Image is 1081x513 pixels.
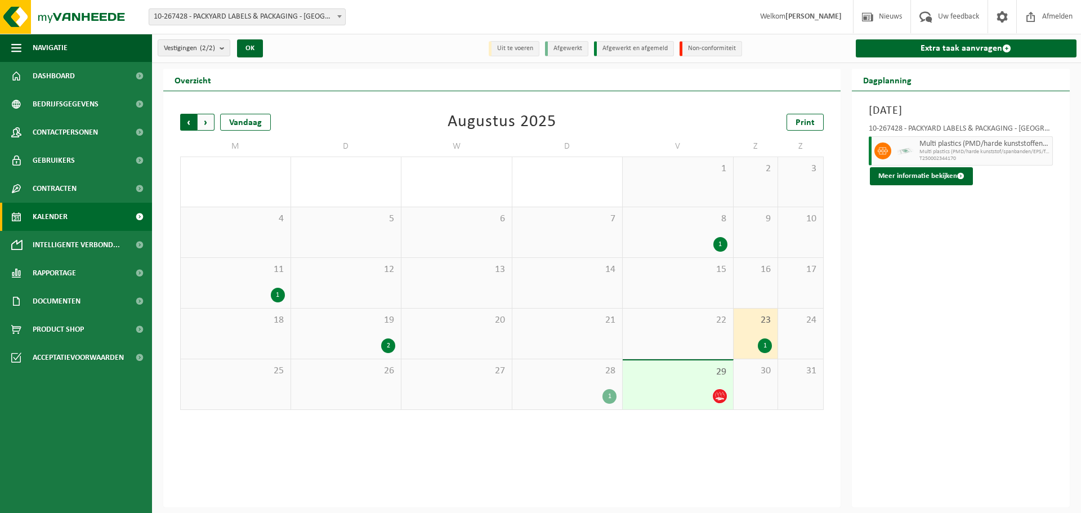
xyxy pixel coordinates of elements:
[33,287,81,315] span: Documenten
[180,114,197,131] span: Vorige
[628,264,727,276] span: 15
[739,213,772,225] span: 9
[512,136,623,157] td: D
[407,213,506,225] span: 6
[198,114,215,131] span: Volgende
[33,344,124,372] span: Acceptatievoorwaarden
[518,314,617,327] span: 21
[33,146,75,175] span: Gebruikers
[297,264,396,276] span: 12
[297,213,396,225] span: 5
[739,314,772,327] span: 23
[870,167,973,185] button: Meer informatie bekijken
[518,213,617,225] span: 7
[186,213,285,225] span: 4
[407,314,506,327] span: 20
[856,39,1077,57] a: Extra taak aanvragen
[200,44,215,52] count: (2/2)
[291,136,402,157] td: D
[623,136,734,157] td: V
[784,365,817,377] span: 31
[381,338,395,353] div: 2
[628,366,727,378] span: 29
[33,34,68,62] span: Navigatie
[784,213,817,225] span: 10
[149,8,346,25] span: 10-267428 - PACKYARD LABELS & PACKAGING - NAZARETH
[897,142,914,159] img: LP-SK-00500-LPE-16
[220,114,271,131] div: Vandaag
[869,125,1053,136] div: 10-267428 - PACKYARD LABELS & PACKAGING - [GEOGRAPHIC_DATA]
[158,39,230,56] button: Vestigingen(2/2)
[237,39,263,57] button: OK
[796,118,815,127] span: Print
[149,9,345,25] span: 10-267428 - PACKYARD LABELS & PACKAGING - NAZARETH
[919,149,1050,155] span: Multi plastics (PMD/harde kunststof/spanbanden/EPS/folie)
[784,264,817,276] span: 17
[33,90,99,118] span: Bedrijfsgegevens
[271,288,285,302] div: 1
[734,136,779,157] td: Z
[919,140,1050,149] span: Multi plastics (PMD/harde kunststoffen/spanbanden/EPS/folie naturel/folie gemengd)
[787,114,824,131] a: Print
[186,314,285,327] span: 18
[758,338,772,353] div: 1
[407,264,506,276] span: 13
[518,365,617,377] span: 28
[407,365,506,377] span: 27
[489,41,539,56] li: Uit te voeren
[869,102,1053,119] h3: [DATE]
[739,163,772,175] span: 2
[628,213,727,225] span: 8
[594,41,674,56] li: Afgewerkt en afgemeld
[518,264,617,276] span: 14
[33,118,98,146] span: Contactpersonen
[186,264,285,276] span: 11
[33,259,76,287] span: Rapportage
[33,203,68,231] span: Kalender
[180,136,291,157] td: M
[784,314,817,327] span: 24
[297,365,396,377] span: 26
[628,314,727,327] span: 22
[33,175,77,203] span: Contracten
[602,389,617,404] div: 1
[297,314,396,327] span: 19
[33,315,84,344] span: Product Shop
[778,136,823,157] td: Z
[852,69,923,91] h2: Dagplanning
[163,69,222,91] h2: Overzicht
[545,41,588,56] li: Afgewerkt
[448,114,556,131] div: Augustus 2025
[785,12,842,21] strong: [PERSON_NAME]
[186,365,285,377] span: 25
[401,136,512,157] td: W
[739,365,772,377] span: 30
[919,155,1050,162] span: T250002344170
[680,41,742,56] li: Non-conformiteit
[739,264,772,276] span: 16
[33,62,75,90] span: Dashboard
[628,163,727,175] span: 1
[33,231,120,259] span: Intelligente verbond...
[164,40,215,57] span: Vestigingen
[713,237,727,252] div: 1
[784,163,817,175] span: 3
